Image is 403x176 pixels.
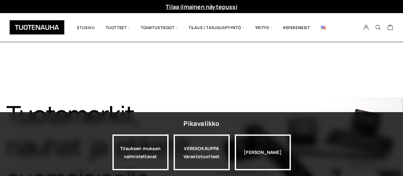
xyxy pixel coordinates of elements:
a: Cart [387,24,393,32]
span: Tuotteet [100,18,135,37]
img: Tuotenauha Oy [10,20,64,34]
div: Pikavalikko [184,118,219,129]
span: Tilaus / Tarjouspyyntö [183,18,250,37]
button: Search [372,25,384,30]
a: Tilauksen mukaan valmistettavat [112,134,169,170]
a: My Account [360,25,372,30]
a: Etusivu [72,18,100,37]
div: VERKKOKAUPPA Varastotuotteet [174,134,230,170]
span: Yritys [250,18,278,37]
a: Tilaa ilmainen näytepussi [166,3,237,11]
img: English [321,26,326,29]
a: VERKKOKAUPPAVarastotuotteet [174,134,230,170]
div: [PERSON_NAME] [235,134,291,170]
a: Referenssit [278,18,315,37]
span: Toimitustiedot [135,18,183,37]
